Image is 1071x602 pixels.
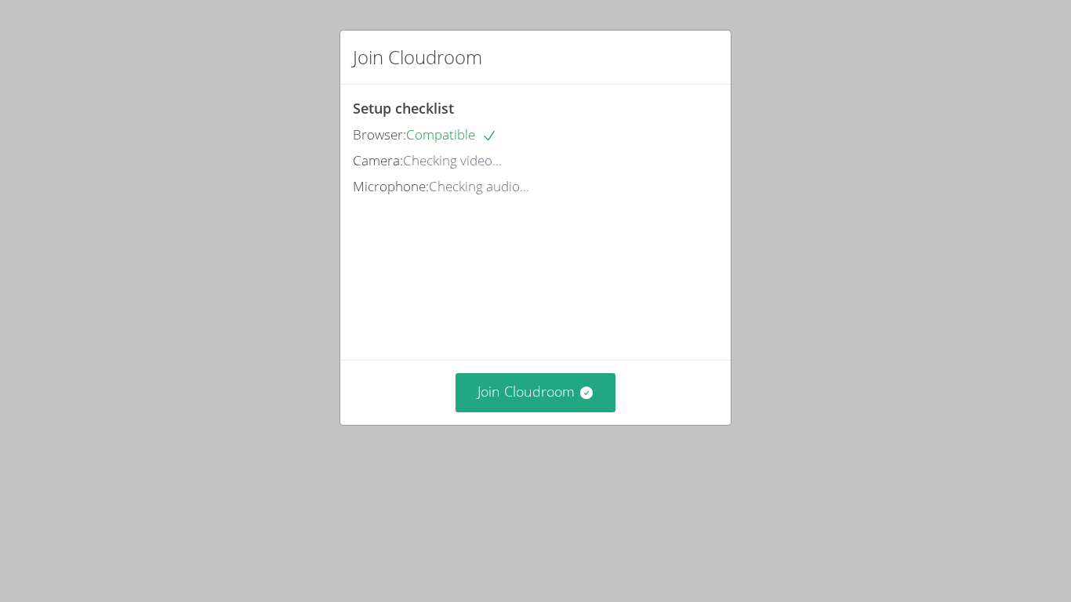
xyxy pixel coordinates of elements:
button: Join Cloudroom [456,373,616,412]
span: Checking audio... [429,177,529,195]
h2: Join Cloudroom [353,43,482,71]
span: Browser: [353,125,406,143]
span: Checking video... [403,151,502,169]
span: Setup checklist [353,99,454,118]
span: Microphone: [353,177,429,195]
span: Compatible [406,125,497,143]
span: Camera: [353,151,403,169]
